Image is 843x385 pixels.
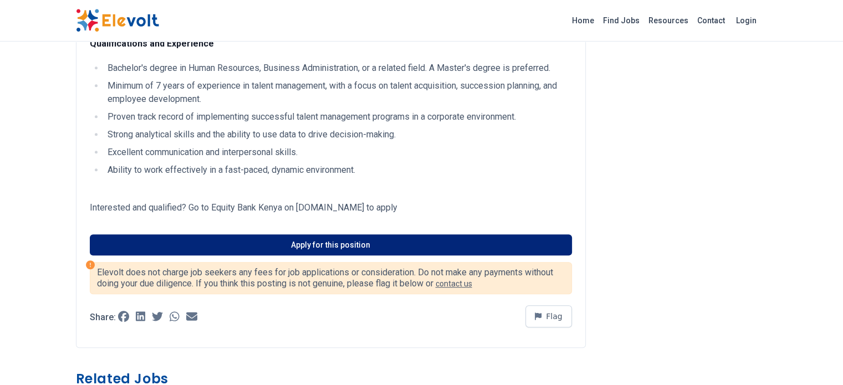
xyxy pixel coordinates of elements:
[104,79,572,106] li: Minimum of 7 years of experience in talent management, with a focus on talent acquisition, succes...
[644,12,693,29] a: Resources
[97,267,565,289] p: Elevolt does not charge job seekers any fees for job applications or consideration. Do not make a...
[788,332,843,385] iframe: Chat Widget
[436,279,472,288] a: contact us
[90,201,572,214] p: Interested and qualified? Go to Equity Bank Kenya on [DOMAIN_NAME] to apply
[90,234,572,255] a: Apply for this position
[90,313,116,322] p: Share:
[525,305,572,327] button: Flag
[104,163,572,177] li: Ability to work effectively in a fast-paced, dynamic environment.
[568,12,599,29] a: Home
[729,9,763,32] a: Login
[104,61,572,75] li: Bachelor's degree in Human Resources, Business Administration, or a related field. A Master's deg...
[104,128,572,141] li: Strong analytical skills and the ability to use data to drive decision-making.
[599,12,644,29] a: Find Jobs
[90,38,214,49] strong: Qualifications and Experience
[104,110,572,124] li: Proven track record of implementing successful talent management programs in a corporate environm...
[104,146,572,159] li: Excellent communication and interpersonal skills.
[693,12,729,29] a: Contact
[76,9,159,32] img: Elevolt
